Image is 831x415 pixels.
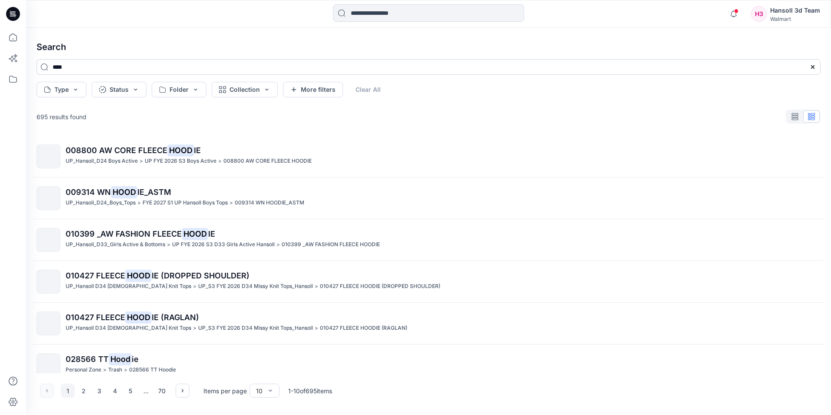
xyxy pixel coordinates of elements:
p: 695 results found [37,112,86,121]
div: H3 [751,6,767,22]
span: IE (DROPPED SHOULDER) [152,271,249,280]
p: 009314 WN HOODIE_ASTM [235,198,304,207]
mark: Hood [109,353,132,365]
p: > [229,198,233,207]
p: Personal Zone [66,365,101,375]
button: 1 [61,384,75,398]
p: Items per page [203,386,247,395]
button: Collection [212,82,278,97]
p: > [193,282,196,291]
p: UP_Hansoll D34 Ladies Knit Tops [66,324,191,333]
p: 028566 TT Hoodie [129,365,176,375]
p: UP_Hansoll_D33_Girls Active & Bottoms [66,240,165,249]
a: 010399 _AW FASHION FLEECEHOODIEUP_Hansoll_D33_Girls Active & Bottoms>UP FYE 2026 S3 D33 Girls Act... [31,223,826,257]
p: > [140,157,143,166]
p: > [315,324,318,333]
button: 5 [123,384,137,398]
p: > [103,365,106,375]
p: UP_S3 FYE 2026 D34 Missy Knit Tops_Hansoll [198,324,313,333]
span: 009314 WN [66,187,111,197]
mark: HOOD [125,269,152,281]
span: 010399 _AW FASHION FLEECE [66,229,182,238]
p: Trash [108,365,122,375]
span: ie [132,355,139,364]
p: FYE 2027 S1 UP Hansoll Boys Tops [143,198,228,207]
mark: HOOD [111,186,137,198]
p: > [137,198,141,207]
p: > [124,365,127,375]
a: 010427 FLEECEHOODIE (DROPPED SHOULDER)UP_Hansoll D34 [DEMOGRAPHIC_DATA] Knit Tops>UP_S3 FYE 2026 ... [31,264,826,299]
p: UP FYE 2026 S3 Boys Active [145,157,216,166]
p: UP_Hansoll_D24 Boys Active [66,157,138,166]
p: 1 - 10 of 695 items [288,386,332,395]
p: > [315,282,318,291]
button: Type [37,82,86,97]
a: 008800 AW CORE FLEECEHOODIEUP_Hansoll_D24 Boys Active>UP FYE 2026 S3 Boys Active>008800 AW CORE F... [31,139,826,174]
span: 028566 TT [66,355,109,364]
div: Hansoll 3d Team [770,5,820,16]
a: 009314 WNHOODIE_ASTMUP_Hansoll_D24_Boys_Tops>FYE 2027 S1 UP Hansoll Boys Tops>009314 WN HOODIE_ASTM [31,181,826,215]
p: > [218,157,222,166]
span: IE (RAGLAN) [152,313,199,322]
p: 010427 FLEECE HOODIE (DROPPED SHOULDER) [320,282,440,291]
button: Status [92,82,146,97]
button: Folder [152,82,206,97]
mark: HOOD [182,228,208,240]
span: IE [194,146,201,155]
button: More filters [283,82,343,97]
div: ... [139,384,153,398]
h4: Search [30,35,828,59]
a: 010427 FLEECEHOODIE (RAGLAN)UP_Hansoll D34 [DEMOGRAPHIC_DATA] Knit Tops>UP_S3 FYE 2026 D34 Missy ... [31,306,826,341]
span: 010427 FLEECE [66,271,125,280]
p: 010399 _AW FASHION FLEECE HOODIE [282,240,380,249]
button: 2 [76,384,90,398]
span: IE_ASTM [137,187,171,197]
mark: HOOD [167,144,194,156]
div: 10 [256,386,263,395]
a: 028566 TTHoodiePersonal Zone>Trash>028566 TT Hoodie [31,348,826,382]
p: UP FYE 2026 S3 D33 Girls Active Hansoll [172,240,275,249]
p: > [167,240,170,249]
div: Walmart [770,16,820,22]
button: 70 [155,384,169,398]
mark: HOOD [125,311,152,323]
span: IE [208,229,215,238]
p: > [276,240,280,249]
span: 008800 AW CORE FLEECE [66,146,167,155]
p: 008800 AW CORE FLEECE HOODIE [223,157,312,166]
p: > [193,324,196,333]
p: UP_S3 FYE 2026 D34 Missy Knit Tops_Hansoll [198,282,313,291]
span: 010427 FLEECE [66,313,125,322]
button: 3 [92,384,106,398]
button: 4 [108,384,122,398]
p: UP_Hansoll_D24_Boys_Tops [66,198,136,207]
p: 010427 FLEECE HOODIE (RAGLAN) [320,324,407,333]
p: UP_Hansoll D34 Ladies Knit Tops [66,282,191,291]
